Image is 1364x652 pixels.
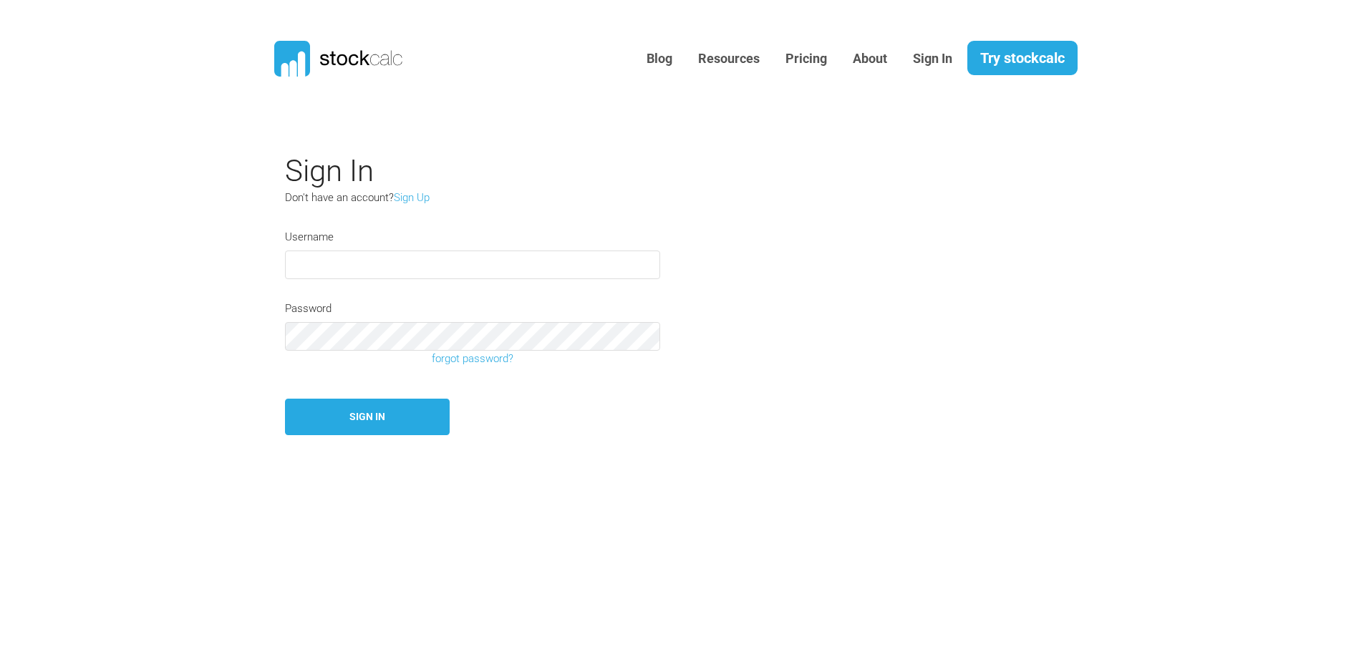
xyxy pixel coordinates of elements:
a: Sign In [902,42,963,77]
label: Password [285,301,332,317]
p: Don't have an account? [285,190,614,206]
a: Try stockcalc [967,41,1078,75]
a: Sign Up [394,191,430,204]
a: forgot password? [274,351,671,367]
a: About [842,42,898,77]
a: Blog [636,42,683,77]
button: Sign In [285,399,450,435]
a: Resources [687,42,770,77]
label: Username [285,229,334,245]
h2: Sign In [285,153,944,189]
a: Pricing [775,42,838,77]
